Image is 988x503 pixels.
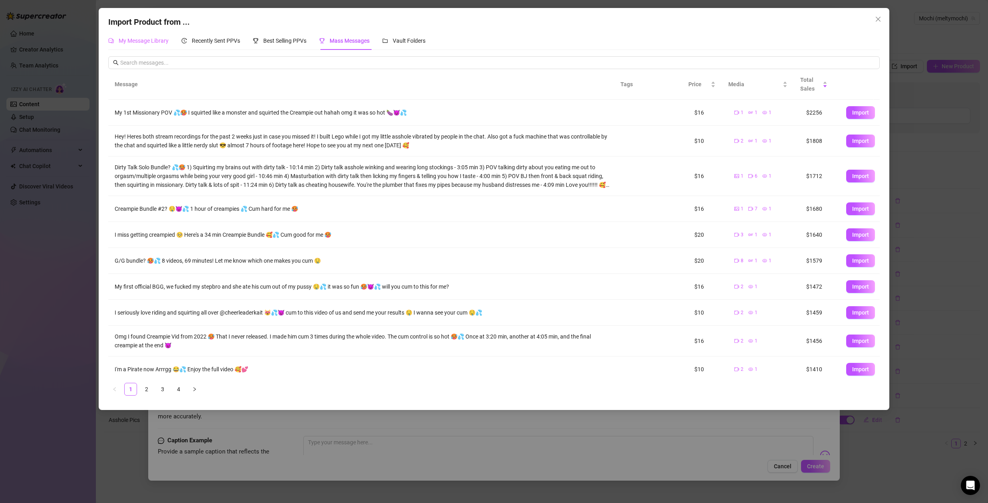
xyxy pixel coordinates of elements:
a: 3 [157,383,169,395]
td: $1712 [800,156,840,196]
span: video-camera [734,139,739,143]
div: Hey! Heres both stream recordings for the past 2 weeks just in case you missed it! I built Lego w... [115,132,613,150]
span: Import [852,232,869,238]
span: 2 [741,337,743,345]
td: $16 [688,326,728,356]
td: $1680 [800,196,840,222]
span: 2 [741,137,743,145]
span: gif [748,139,753,143]
span: left [112,387,117,392]
span: gif [748,258,753,263]
span: right [192,387,197,392]
span: eye [748,310,753,315]
li: 3 [156,383,169,396]
span: 1 [755,337,757,345]
span: eye [762,174,767,178]
button: left [108,383,121,396]
span: picture [734,206,739,211]
span: Close [872,16,885,22]
td: $1808 [800,126,840,156]
span: trophy [319,38,325,44]
span: 1 [769,172,771,180]
button: Import [846,170,875,182]
span: video-camera [734,367,739,372]
div: My first official BGG, we fucked my stepbro and she ate his cum out of my pussy 🤤💦 it was so fun ... [115,282,613,291]
span: video-camera [734,258,739,263]
span: gif [748,232,753,237]
span: eye [748,339,753,343]
span: comment [108,38,114,44]
span: 3 [741,231,743,239]
button: Import [846,202,875,215]
td: $20 [688,222,728,248]
button: right [188,383,201,396]
button: Import [846,363,875,376]
div: I'm a Pirate now Arrrgg 😂💦 Enjoy the full video 🥰💕 [115,365,613,374]
span: Mass Messages [330,38,370,44]
span: folder [382,38,388,44]
td: $1456 [800,326,840,356]
span: video-camera [734,110,739,115]
span: gif [748,110,753,115]
span: video-camera [748,174,753,178]
button: Import [846,280,875,293]
th: Media [722,69,794,100]
span: 1 [755,137,757,145]
button: Import [846,106,875,119]
td: $1459 [800,300,840,326]
span: 8 [741,257,743,265]
span: 1 [755,283,757,291]
span: eye [748,367,753,372]
th: Total Sales [794,69,834,100]
td: $16 [688,196,728,222]
span: history [181,38,187,44]
th: Tags [614,69,662,100]
li: 1 [124,383,137,396]
td: $10 [688,300,728,326]
span: Vault Folders [393,38,425,44]
span: Recently Sent PPVs [192,38,240,44]
span: 1 [741,205,743,213]
a: 2 [141,383,153,395]
span: Import [852,138,869,144]
span: My Message Library [119,38,169,44]
span: 1 [769,109,771,117]
div: Open Intercom Messenger [961,476,980,495]
div: Creampie Bundle #2? 🤤😈💦 1 hour of creampies 💦 Cum hard for me 🥵 [115,204,613,213]
span: 1 [755,366,757,373]
span: 1 [769,231,771,239]
span: Import [852,309,869,316]
span: Import Product from ... [108,17,190,27]
span: eye [762,232,767,237]
span: close [875,16,881,22]
td: $16 [688,156,728,196]
span: picture [734,174,739,178]
td: $1472 [800,274,840,300]
span: search [113,60,119,65]
td: $1579 [800,248,840,274]
span: eye [762,206,767,211]
li: Previous Page [108,383,121,396]
span: Best Selling PPVs [263,38,306,44]
button: Import [846,228,875,241]
span: 1 [741,109,743,117]
span: trophy [253,38,258,44]
span: 1 [769,205,771,213]
span: 6 [755,172,757,180]
span: video-camera [734,232,739,237]
li: 2 [140,383,153,396]
li: 4 [172,383,185,396]
span: 1 [741,172,743,180]
span: Import [852,257,869,264]
span: eye [748,284,753,289]
span: Total Sales [800,75,821,93]
span: 1 [769,257,771,265]
div: Omg I found Creampie Vid from 2022 🥵 That I never released. I made him cum 3 times during the who... [115,332,613,350]
span: eye [762,110,767,115]
div: My 1st Missionary POV 💦🥵 I squirted like a monster and squirted the Creampie out hahah omg it was... [115,108,613,117]
span: video-camera [734,310,739,315]
button: Import [846,254,875,267]
span: 1 [755,309,757,317]
td: $16 [688,100,728,126]
span: 2 [741,366,743,373]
